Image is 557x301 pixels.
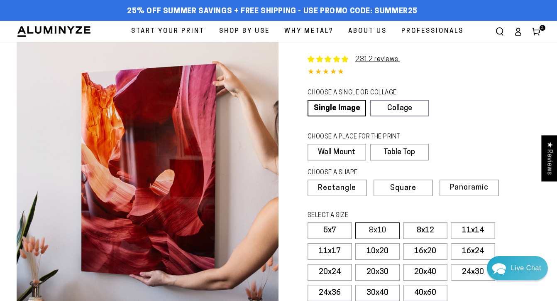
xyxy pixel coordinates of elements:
[370,100,429,116] a: Collage
[284,26,334,37] span: Why Metal?
[308,222,352,239] label: 5x7
[450,184,489,192] span: Panoramic
[390,185,416,192] span: Square
[308,54,400,64] a: 2312 reviews.
[213,21,276,42] a: Shop By Use
[451,222,495,239] label: 11x14
[355,56,400,63] a: 2312 reviews.
[395,21,470,42] a: Professionals
[308,67,540,79] div: 4.85 out of 5.0 stars
[511,256,541,280] div: Contact Us Directly
[125,21,211,42] a: Start Your Print
[308,168,422,178] legend: CHOOSE A SHAPE
[355,222,400,239] label: 8x10
[355,264,400,281] label: 20x30
[370,144,429,160] label: Table Top
[403,222,447,239] label: 8x12
[308,264,352,281] label: 20x24
[308,133,421,142] legend: CHOOSE A PLACE FOR THE PRINT
[308,144,366,160] label: Wall Mount
[342,21,393,42] a: About Us
[451,264,495,281] label: 24x30
[127,7,418,16] span: 25% off Summer Savings + Free Shipping - Use Promo Code: SUMMER25
[355,243,400,260] label: 10x20
[308,100,366,116] a: Single Image
[487,256,548,280] div: Chat widget toggle
[308,89,421,98] legend: CHOOSE A SINGLE OR COLLAGE
[541,135,557,181] div: Click to open Judge.me floating reviews tab
[278,21,340,42] a: Why Metal?
[308,243,352,260] label: 11x17
[219,26,270,37] span: Shop By Use
[348,26,387,37] span: About Us
[403,243,447,260] label: 16x20
[541,25,544,31] span: 2
[491,22,509,41] summary: Search our site
[403,264,447,281] label: 20x40
[308,211,444,220] legend: SELECT A SIZE
[131,26,205,37] span: Start Your Print
[318,185,356,192] span: Rectangle
[17,25,91,38] img: Aluminyze
[401,26,464,37] span: Professionals
[451,243,495,260] label: 16x24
